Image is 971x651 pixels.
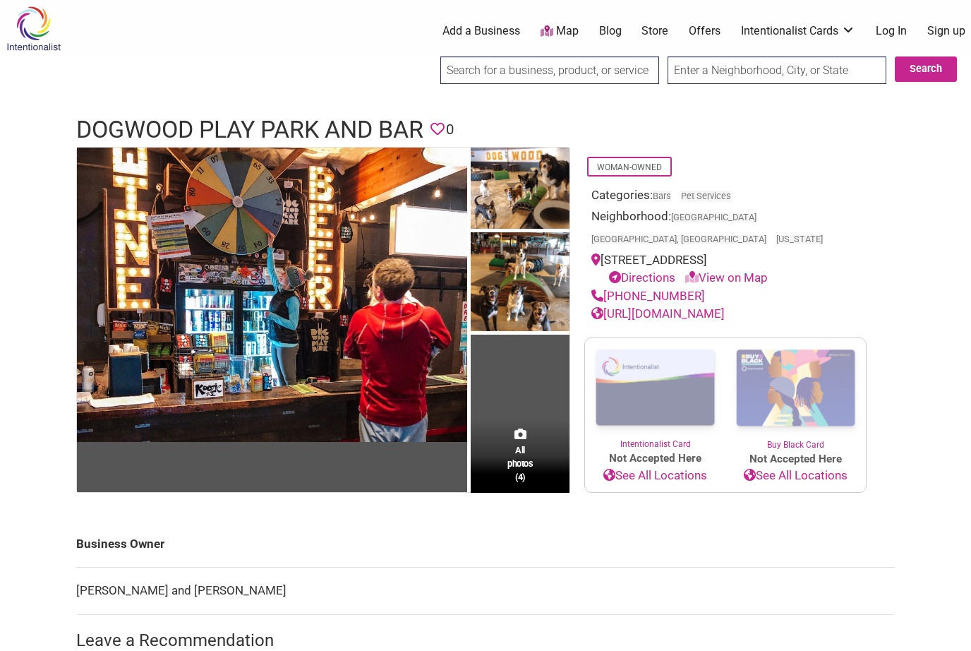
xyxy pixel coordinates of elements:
[541,23,579,40] a: Map
[725,467,866,485] a: See All Locations
[668,56,886,84] input: Enter a Neighborhood, City, or State
[895,56,957,82] button: Search
[76,568,895,615] td: [PERSON_NAME] and [PERSON_NAME]
[725,338,866,451] a: Buy Black Card
[591,306,725,321] a: [URL][DOMAIN_NAME]
[585,338,725,450] a: Intentionalist Card
[585,467,725,485] a: See All Locations
[591,186,860,208] div: Categories:
[609,270,675,285] a: Directions
[653,191,671,201] a: Bars
[585,338,725,438] img: Intentionalist Card
[442,23,520,39] a: Add a Business
[927,23,965,39] a: Sign up
[741,23,855,39] a: Intentionalist Cards
[585,450,725,467] span: Not Accepted Here
[76,113,423,147] h1: Dogwood Play Park and Bar
[591,235,766,244] span: [GEOGRAPHIC_DATA], [GEOGRAPHIC_DATA]
[681,191,731,201] a: Pet Services
[876,23,907,39] a: Log In
[76,521,895,568] td: Business Owner
[671,213,756,222] span: [GEOGRAPHIC_DATA]
[689,23,720,39] a: Offers
[591,208,860,251] div: Neighborhood:
[591,289,705,303] a: [PHONE_NUMBER]
[446,119,454,141] span: 0
[641,23,668,39] a: Store
[725,338,866,438] img: Buy Black Card
[440,56,659,84] input: Search for a business, product, or service
[685,270,768,285] a: View on Map
[776,235,823,244] span: [US_STATE]
[725,451,866,467] span: Not Accepted Here
[597,162,662,172] a: Woman-Owned
[599,23,622,39] a: Blog
[591,251,860,287] div: [STREET_ADDRESS]
[507,443,533,484] span: All photos (4)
